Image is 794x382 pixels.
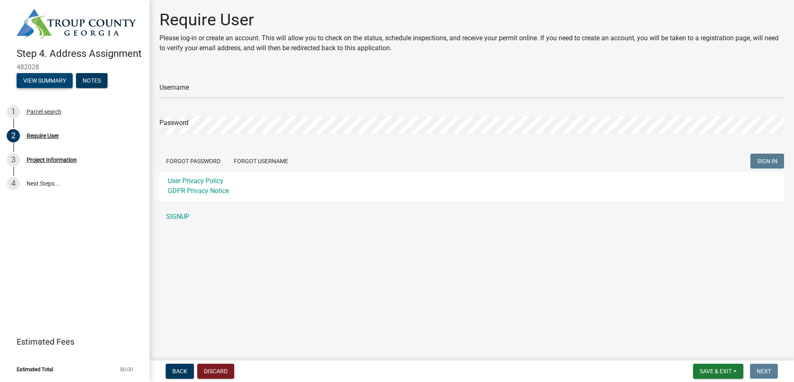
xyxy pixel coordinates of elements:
button: Save & Exit [693,364,743,379]
span: 482028 [17,63,133,71]
button: Next [750,364,778,379]
wm-modal-confirm: Notes [76,78,108,84]
span: Estimated Total [17,367,53,372]
h4: Step 4. Address Assignment [17,48,143,60]
span: SIGN IN [757,158,777,164]
p: Please log-in or create an account. This will allow you to check on the status, schedule inspecti... [159,33,784,53]
span: Save & Exit [700,368,732,375]
div: Project Information [27,157,77,163]
div: 2 [7,129,20,142]
button: SIGN IN [750,154,784,169]
h1: Require User [159,10,784,30]
div: 1 [7,105,20,118]
button: View Summary [17,73,73,88]
span: $0.00 [120,367,133,372]
div: 3 [7,153,20,167]
div: Parcel search [27,109,61,115]
div: 4 [7,177,20,190]
a: SIGNUP [159,208,784,225]
wm-modal-confirm: Summary [17,78,73,84]
a: Estimated Fees [7,333,136,350]
button: Back [166,364,194,379]
img: Troup County, Georgia [17,9,136,39]
button: Notes [76,73,108,88]
a: GDPR Privacy Notice [168,187,229,195]
button: Discard [197,364,234,379]
div: Require User [27,133,59,139]
button: Forgot Username [227,154,295,169]
a: User Privacy Policy [168,177,223,185]
span: Back [172,368,187,375]
button: Forgot Password [159,154,227,169]
span: Next [757,368,771,375]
